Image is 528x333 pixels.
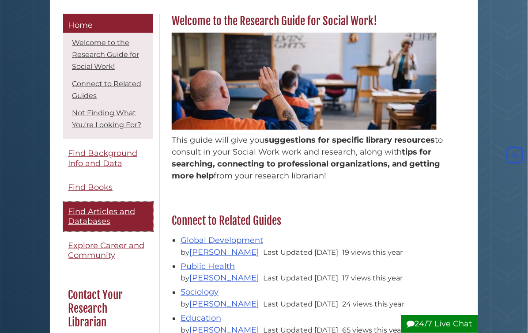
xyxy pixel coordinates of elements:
a: Find Books [63,178,153,197]
span: 17 views this year [342,274,403,283]
a: Education [181,314,221,323]
a: Explore Career and Community [63,236,153,265]
span: Home [68,20,93,30]
span: Last Updated [DATE] [263,300,338,309]
span: Find Books [68,182,113,192]
a: [PERSON_NAME] [189,299,259,309]
h2: Contact Your Research Librarian [64,288,152,329]
span: from your research librarian! [214,171,326,181]
span: to consult in your Social Work work and research, along with [172,135,443,157]
a: Find Background Info and Data [63,144,153,173]
span: Explore Career and Community [68,241,144,261]
h2: Welcome to the Research Guide for Social Work! [167,14,464,28]
a: Connect to Related Guides [72,79,141,100]
a: Find Articles and Databases [63,202,153,231]
a: Back to Top [505,151,526,160]
button: 24/7 Live Chat [401,315,478,333]
h2: Connect to Related Guides [167,214,464,228]
span: tips for searching, connecting to professional organizations, and getting more help [172,147,441,181]
a: Not Finding What You're Looking For? [72,109,141,129]
span: This guide will give you [172,135,264,145]
a: Home [63,14,153,33]
a: [PERSON_NAME] [189,273,259,283]
span: by [181,248,261,257]
a: Public Health [181,261,235,271]
span: by [181,274,261,283]
a: [PERSON_NAME] [189,247,259,257]
span: by [181,300,261,309]
span: 19 views this year [342,248,403,257]
span: 24 views this year [342,300,405,309]
a: Global Development [181,235,263,245]
span: Last Updated [DATE] [263,248,338,257]
span: suggestions for specific library resources [264,135,435,145]
span: Last Updated [DATE] [263,274,338,283]
span: Find Articles and Databases [68,207,135,227]
a: Sociology [181,288,219,297]
span: Find Background Info and Data [68,148,137,168]
a: Welcome to the Research Guide for Social Work! [72,38,139,71]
